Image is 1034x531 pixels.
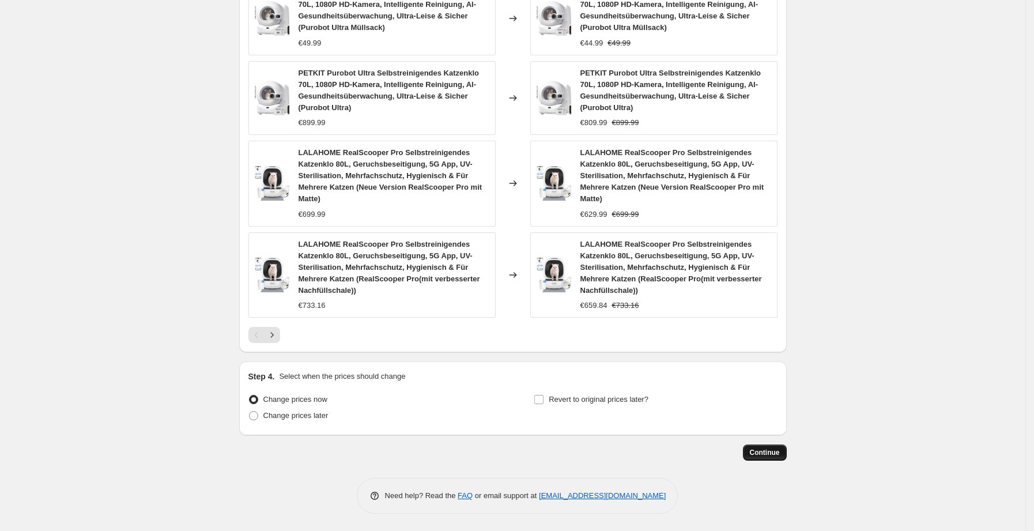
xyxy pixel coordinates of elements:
div: €44.99 [580,37,603,49]
span: Need help? Read the [385,491,458,500]
span: LALAHOME RealScooper Pro Selbstreinigendes Katzenklo 80L, Geruchsbeseitigung, 5G App, UV-Sterilis... [299,240,480,295]
p: Select when the prices should change [279,371,405,382]
div: €809.99 [580,117,607,129]
strike: €699.99 [612,209,639,220]
span: Continue [750,448,780,457]
span: Change prices now [263,395,327,404]
img: 61ggTL-AToL._AC_SL1500_80x.jpg [255,1,289,36]
span: LALAHOME RealScooper Pro Selbstreinigendes Katzenklo 80L, Geruchsbeseitigung, 5G App, UV-Sterilis... [580,148,764,203]
img: 71FkDOJKTQL._AC_SL1500_80x.jpg [255,166,289,201]
div: €49.99 [299,37,322,49]
span: PETKIT Purobot Ultra Selbstreinigendes Katzenklo 70L, 1080P HD-Kamera, Intelligente Reinigung, AI... [580,69,761,112]
nav: Pagination [248,327,280,343]
img: 61ggTL-AToL._AC_SL1500_80x.jpg [537,81,571,115]
a: FAQ [458,491,473,500]
span: LALAHOME RealScooper Pro Selbstreinigendes Katzenklo 80L, Geruchsbeseitigung, 5G App, UV-Sterilis... [580,240,762,295]
div: €899.99 [299,117,326,129]
strike: €49.99 [607,37,631,49]
span: PETKIT Purobot Ultra Selbstreinigendes Katzenklo 70L, 1080P HD-Kamera, Intelligente Reinigung, AI... [299,69,480,112]
strike: €733.16 [612,300,639,311]
a: [EMAIL_ADDRESS][DOMAIN_NAME] [539,491,666,500]
span: or email support at [473,491,539,500]
div: €733.16 [299,300,326,311]
img: 71FkDOJKTQL._AC_SL1500_80x.jpg [537,166,571,201]
div: €629.99 [580,209,607,220]
img: 71FkDOJKTQL._AC_SL1500_80x.jpg [255,258,289,292]
img: 61ggTL-AToL._AC_SL1500_80x.jpg [537,1,571,36]
span: Change prices later [263,411,329,420]
span: Revert to original prices later? [549,395,648,404]
img: 61ggTL-AToL._AC_SL1500_80x.jpg [255,81,289,115]
img: 71FkDOJKTQL._AC_SL1500_80x.jpg [537,258,571,292]
span: LALAHOME RealScooper Pro Selbstreinigendes Katzenklo 80L, Geruchsbeseitigung, 5G App, UV-Sterilis... [299,148,482,203]
div: €699.99 [299,209,326,220]
strike: €899.99 [612,117,639,129]
div: €659.84 [580,300,607,311]
button: Next [264,327,280,343]
button: Continue [743,445,787,461]
h2: Step 4. [248,371,275,382]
